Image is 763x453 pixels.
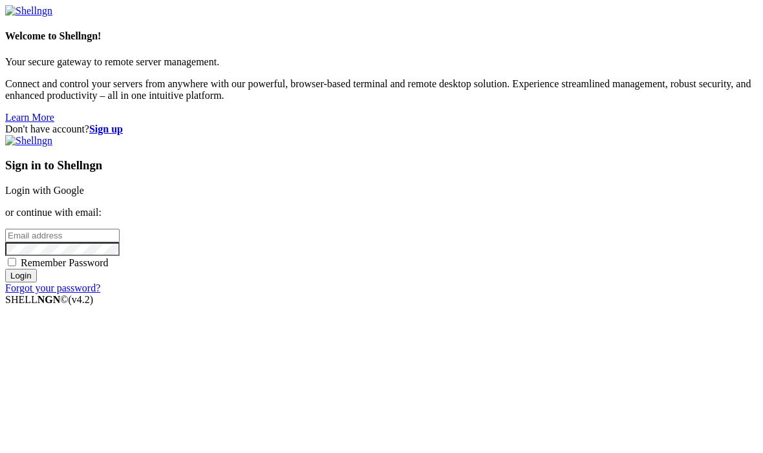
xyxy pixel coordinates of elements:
[21,257,109,268] span: Remember Password
[5,135,52,147] img: Shellngn
[5,282,100,293] a: Forgot your password?
[5,158,758,173] h3: Sign in to Shellngn
[89,123,123,134] a: Sign up
[5,207,758,218] p: or continue with email:
[5,112,54,123] a: Learn More
[5,5,52,17] img: Shellngn
[5,30,758,42] h4: Welcome to Shellngn!
[5,229,120,242] input: Email address
[5,56,758,68] p: Your secure gateway to remote server management.
[5,294,93,305] span: SHELL ©
[8,258,16,266] input: Remember Password
[38,294,61,305] b: NGN
[5,78,758,101] p: Connect and control your servers from anywhere with our powerful, browser-based terminal and remo...
[69,294,94,305] span: 4.2.0
[5,269,37,282] input: Login
[5,185,84,196] a: Login with Google
[5,123,758,135] div: Don't have account?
